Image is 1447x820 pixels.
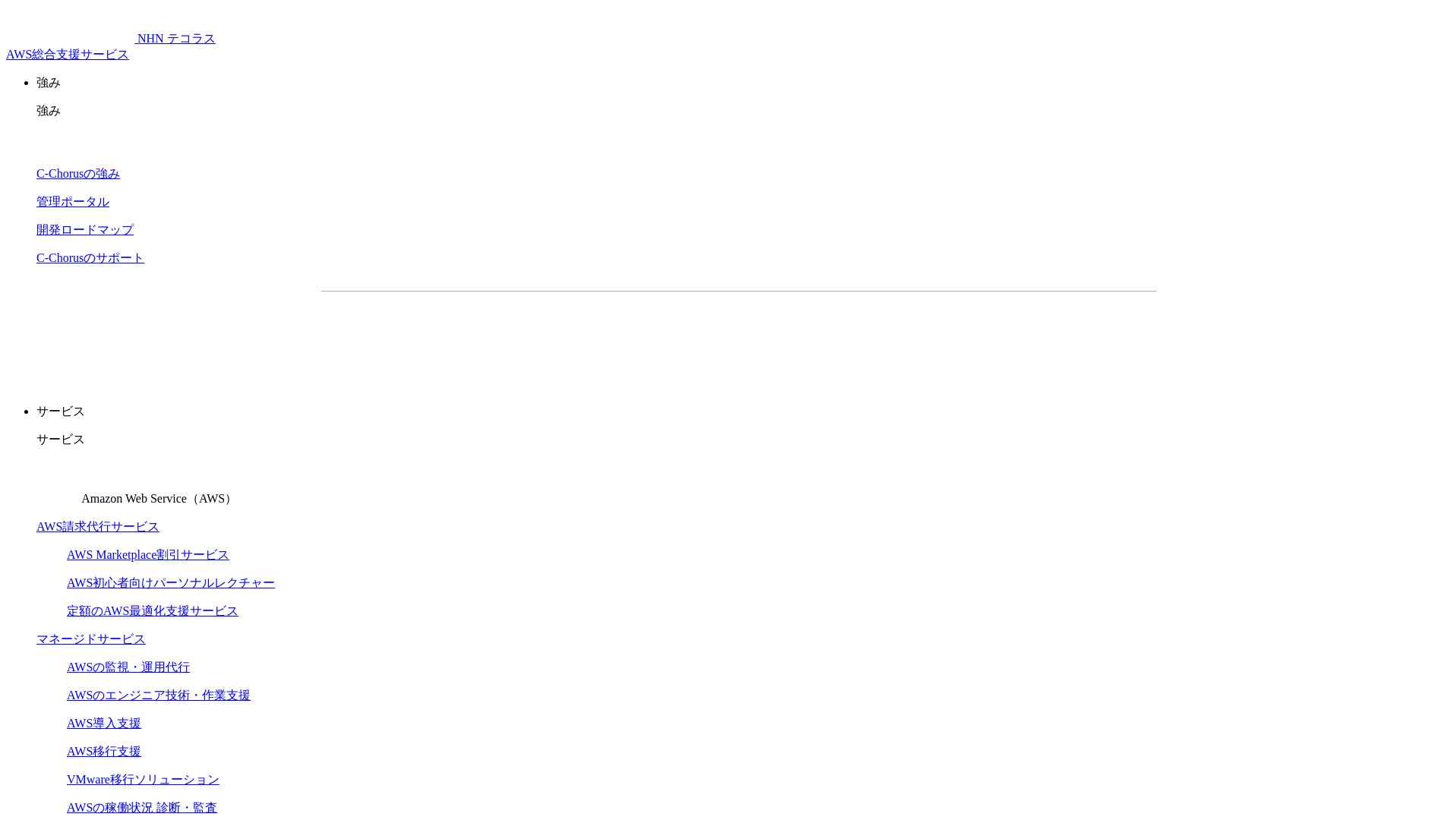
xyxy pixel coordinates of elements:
[67,717,141,730] a: AWS導入支援
[6,6,134,43] img: AWS総合支援サービス C-Chorus
[36,195,109,208] a: 管理ポータル
[67,661,190,673] a: AWSの監視・運用代行
[67,604,239,617] a: 定額のAWS最適化支援サービス
[487,316,731,354] a: 資料を請求する
[67,576,275,589] a: AWS初心者向けパーソナルレクチャー
[67,745,141,758] a: AWS移行支援
[6,32,216,61] a: AWS総合支援サービス C-Chorus NHN テコラスAWS総合支援サービス
[36,460,79,503] img: Amazon Web Service（AWS）
[747,316,991,354] a: まずは相談する
[36,632,146,645] a: マネージドサービス
[81,492,237,505] span: Amazon Web Service（AWS）
[36,223,134,236] a: 開発ロードマップ
[36,432,1441,448] p: サービス
[67,801,217,814] a: AWSの稼働状況 診断・監査
[36,404,1441,420] p: サービス
[36,520,160,533] a: AWS請求代行サービス
[67,689,251,702] a: AWSのエンジニア技術・作業支援
[67,773,220,786] a: VMware移行ソリューション
[67,548,229,561] a: AWS Marketplace割引サービス
[36,167,120,180] a: C-Chorusの強み
[36,75,1441,91] p: 強み
[36,251,144,264] a: C-Chorusのサポート
[36,103,1441,119] p: 強み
